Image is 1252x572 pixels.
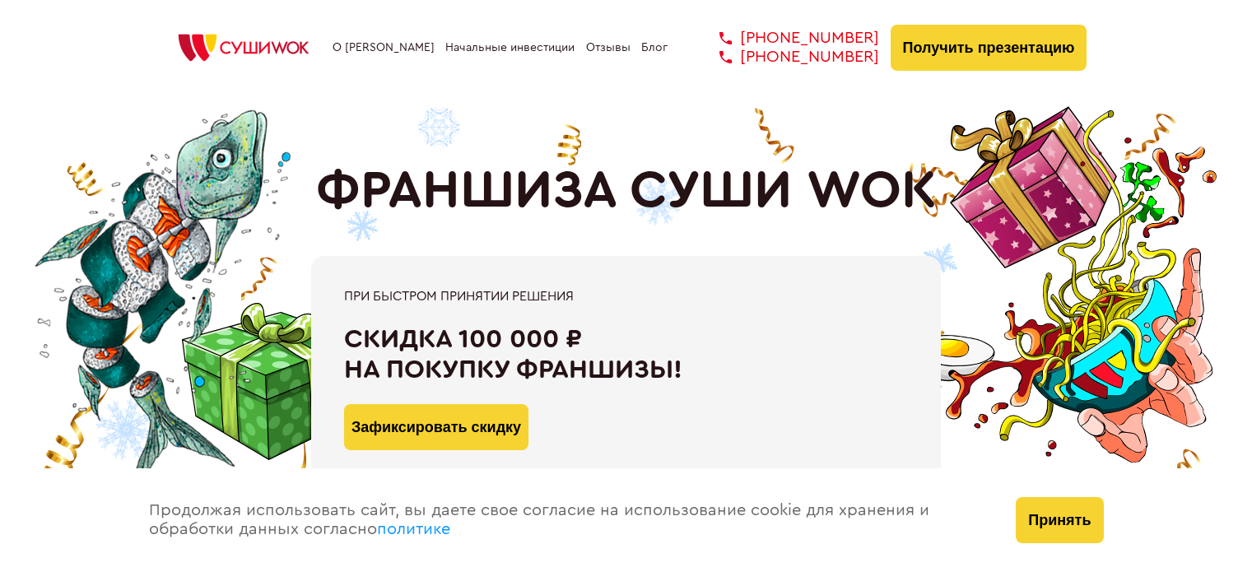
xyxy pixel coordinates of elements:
[316,160,937,221] h1: ФРАНШИЗА СУШИ WOK
[891,25,1087,71] button: Получить презентацию
[641,41,668,54] a: Блог
[445,41,575,54] a: Начальные инвестиции
[695,29,879,48] a: [PHONE_NUMBER]
[344,324,908,385] div: Скидка 100 000 ₽ на покупку франшизы!
[333,41,435,54] a: О [PERSON_NAME]
[1016,497,1103,543] button: Принять
[344,289,908,304] div: При быстром принятии решения
[165,30,322,66] img: СУШИWOK
[133,468,1000,572] div: Продолжая использовать сайт, вы даете свое согласие на использование cookie для хранения и обрабо...
[377,521,450,537] a: политике
[586,41,631,54] a: Отзывы
[344,404,528,450] button: Зафиксировать скидку
[695,48,879,67] a: [PHONE_NUMBER]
